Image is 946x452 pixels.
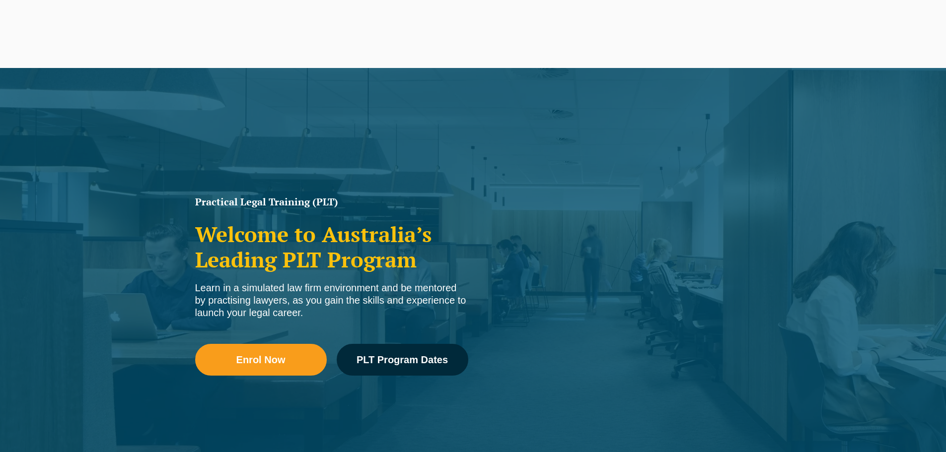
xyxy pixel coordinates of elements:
div: Learn in a simulated law firm environment and be mentored by practising lawyers, as you gain the ... [195,282,468,319]
h2: Welcome to Australia’s Leading PLT Program [195,222,468,272]
span: PLT Program Dates [357,355,448,365]
h1: Practical Legal Training (PLT) [195,197,468,207]
a: Enrol Now [195,344,327,376]
span: Enrol Now [236,355,286,365]
a: PLT Program Dates [337,344,468,376]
